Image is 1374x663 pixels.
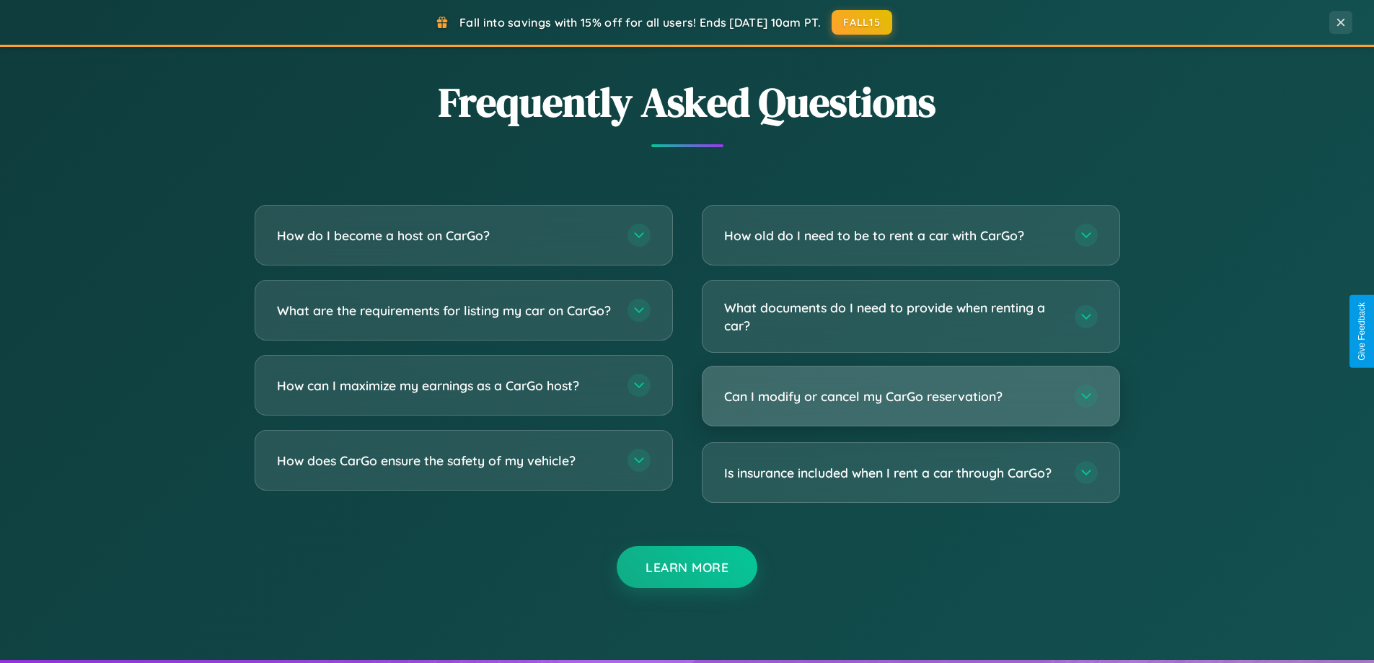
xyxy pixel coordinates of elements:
h3: What are the requirements for listing my car on CarGo? [277,302,613,320]
h3: Is insurance included when I rent a car through CarGo? [724,464,1060,482]
button: Learn More [617,546,757,588]
h3: How old do I need to be to rent a car with CarGo? [724,227,1060,245]
h2: Frequently Asked Questions [255,74,1120,130]
h3: Can I modify or cancel my CarGo reservation? [724,387,1060,405]
h3: What documents do I need to provide when renting a car? [724,299,1060,334]
span: Fall into savings with 15% off for all users! Ends [DATE] 10am PT. [459,15,821,30]
div: Give Feedback [1357,302,1367,361]
button: FALL15 [832,10,892,35]
h3: How do I become a host on CarGo? [277,227,613,245]
h3: How can I maximize my earnings as a CarGo host? [277,377,613,395]
h3: How does CarGo ensure the safety of my vehicle? [277,452,613,470]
